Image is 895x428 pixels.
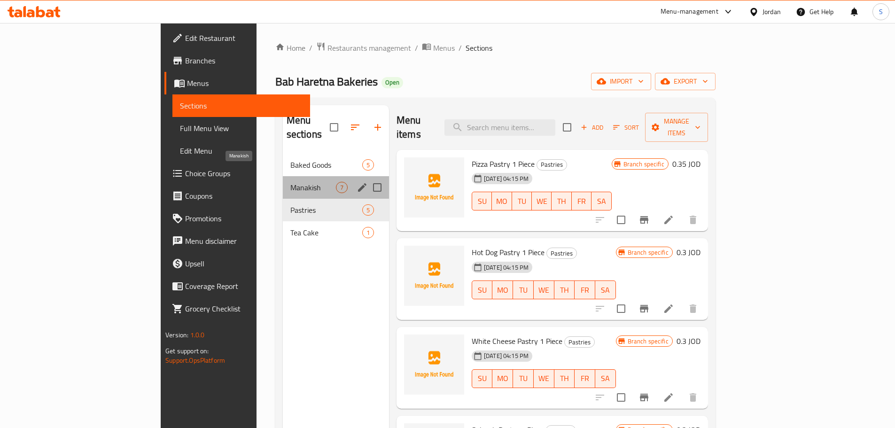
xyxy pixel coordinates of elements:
button: MO [492,280,513,299]
button: WE [534,280,554,299]
button: delete [682,386,704,409]
a: Coverage Report [164,275,310,297]
span: SU [476,195,488,208]
a: Edit menu item [663,392,674,403]
span: Select to update [611,299,631,319]
span: Manage items [653,116,700,139]
span: TU [517,372,530,385]
div: Baked Goods5 [283,154,389,176]
span: Coupons [185,190,303,202]
button: SU [472,192,492,210]
span: MO [496,372,509,385]
button: SU [472,280,493,299]
span: TH [558,283,571,297]
a: Menus [422,42,455,54]
button: import [591,73,651,90]
a: Upsell [164,252,310,275]
span: [DATE] 04:15 PM [480,174,532,183]
button: FR [572,192,591,210]
a: Menus [164,72,310,94]
span: Select to update [611,388,631,407]
button: TH [554,280,575,299]
li: / [415,42,418,54]
span: Get support on: [165,345,209,357]
span: SU [476,283,489,297]
a: Edit Menu [172,140,310,162]
span: FR [576,195,588,208]
h6: 0.3 JOD [677,335,700,348]
span: Full Menu View [180,123,303,134]
div: Open [381,77,403,88]
span: Sort items [607,120,645,135]
li: / [459,42,462,54]
a: Restaurants management [316,42,411,54]
span: Baked Goods [290,159,362,171]
span: Add [579,122,605,133]
button: SA [591,192,611,210]
span: Manakish [290,182,336,193]
span: Sections [180,100,303,111]
a: Edit menu item [663,214,674,226]
div: Manakish7edit [283,176,389,199]
span: SA [595,195,607,208]
span: Open [381,78,403,86]
span: TU [517,283,530,297]
span: Sort [613,122,639,133]
h6: 0.3 JOD [677,246,700,259]
nav: breadcrumb [275,42,716,54]
span: Edit Restaurant [185,32,303,44]
span: Menus [433,42,455,54]
span: Sort sections [344,116,366,139]
span: Coverage Report [185,280,303,292]
button: WE [534,369,554,388]
img: Hot Dog Pastry 1 Piece [404,246,464,306]
span: Hot Dog Pastry 1 Piece [472,245,545,259]
button: edit [355,180,369,195]
span: FR [578,372,591,385]
span: Branches [185,55,303,66]
span: Pastries [290,204,362,216]
span: Pizza Pastry 1 Piece [472,157,535,171]
span: S [879,7,883,17]
span: Tea Cake [290,227,362,238]
a: Choice Groups [164,162,310,185]
span: Select section [557,117,577,137]
button: export [655,73,716,90]
button: SU [472,369,493,388]
span: 1.0.0 [190,329,205,341]
span: TH [558,372,571,385]
span: White Cheese Pastry 1 Piece [472,334,562,348]
span: Branch specific [624,248,672,257]
a: Edit menu item [663,303,674,314]
img: Pizza Pastry 1 Piece [404,157,464,218]
span: SA [599,283,612,297]
span: Bab Haretna Bakeries [275,71,378,92]
div: Menu-management [661,6,718,17]
span: 1 [363,228,374,237]
span: WE [537,283,551,297]
a: Menu disclaimer [164,230,310,252]
span: Upsell [185,258,303,269]
span: Branch specific [620,160,668,169]
button: MO [492,192,512,210]
button: Branch-specific-item [633,209,655,231]
button: TU [513,280,534,299]
span: [DATE] 04:15 PM [480,263,532,272]
span: Restaurants management [327,42,411,54]
span: import [599,76,644,87]
span: 7 [336,183,347,192]
h6: 0.35 JOD [672,157,700,171]
a: Coupons [164,185,310,207]
button: WE [532,192,552,210]
button: FR [575,369,595,388]
span: Pastries [537,159,567,170]
button: Sort [611,120,641,135]
span: MO [496,195,508,208]
span: Pastries [565,337,594,348]
span: Menu disclaimer [185,235,303,247]
span: Branch specific [624,337,672,346]
span: Promotions [185,213,303,224]
button: Branch-specific-item [633,297,655,320]
span: WE [537,372,551,385]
